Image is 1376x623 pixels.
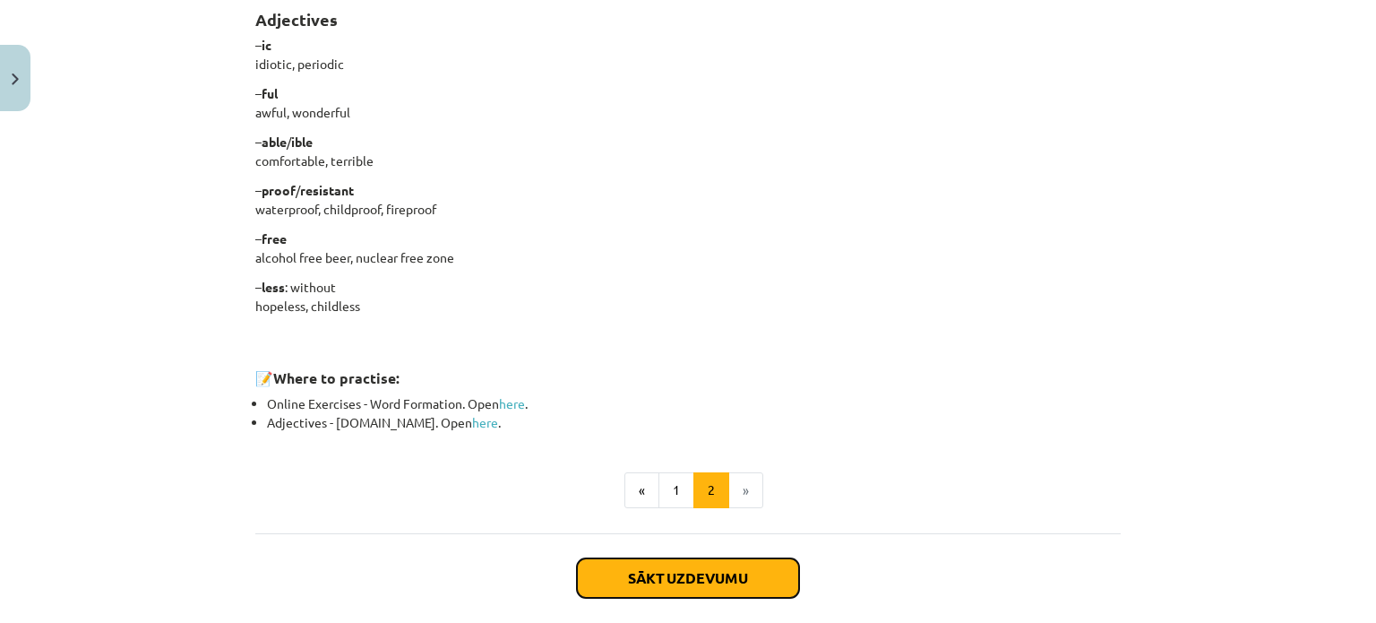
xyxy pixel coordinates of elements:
[262,182,296,198] b: proof
[262,37,271,53] b: ic
[300,182,354,198] b: resistant
[658,472,694,508] button: 1
[693,472,729,508] button: 2
[255,36,1121,74] p: – idiotic, periodic
[255,133,1121,170] p: – / comfortable, terrible
[255,9,338,30] b: Adjectives
[255,472,1121,508] nav: Page navigation example
[472,414,498,430] a: here
[624,472,659,508] button: «
[291,134,313,150] b: ible
[255,181,1121,219] p: – / waterproof, childproof, fireproof
[577,558,799,598] button: Sākt uzdevumu
[499,395,525,411] a: here
[255,84,1121,122] p: – awful, wonderful
[267,413,1121,432] li: Adjectives - [DOMAIN_NAME]. Open .
[262,230,287,247] b: free
[262,85,278,101] b: ful
[273,368,400,387] strong: Where to practise:
[262,134,287,150] b: able
[255,356,1121,389] h3: 📝
[255,278,1121,316] p: – : without hopeless, childless
[262,279,285,295] b: less
[255,229,1121,267] p: – alcohol free beer, nuclear free zone
[267,394,1121,413] li: Online Exercises - Word Formation. Open .
[12,74,19,85] img: icon-close-lesson-0947bae3869378f0d4975bcd49f059093ad1ed9edebbc8119c70593378902aed.svg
